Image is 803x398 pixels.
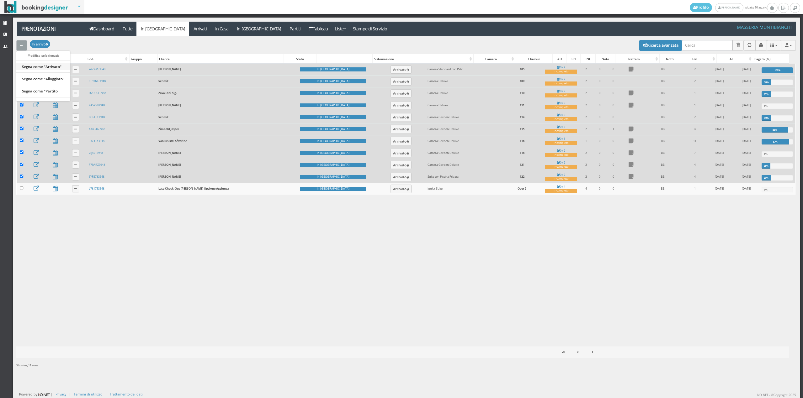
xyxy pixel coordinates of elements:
[158,186,229,191] b: Late Check-Out [PERSON_NAME] Opzione Aggiunta
[391,149,412,157] button: Arrivato
[579,64,593,76] td: 2
[781,40,795,50] button: Export
[189,22,211,36] a: Arrivati
[16,76,70,82] a: Segna come "Alloggiato"
[579,171,593,183] td: 2
[579,111,593,123] td: 2
[606,64,621,76] td: 0
[606,147,621,159] td: 0
[567,55,580,63] div: CH
[391,173,412,181] button: Arrivato
[734,147,759,159] td: [DATE]
[762,127,788,133] div: 85%
[734,87,759,99] td: [DATE]
[705,76,734,87] td: [DATE]
[158,91,177,95] b: Zavalloni Sig.
[579,123,593,135] td: 2
[705,111,734,123] td: [DATE]
[425,135,502,147] td: Camera Garden Deluxe
[685,147,705,159] td: 7
[545,185,577,193] a: 0 / 4Incompleto
[89,175,104,179] a: 6YP3783948
[16,88,70,95] a: Segna come "Partito"
[762,163,770,169] div: 28%
[762,139,789,144] div: 87%
[579,76,593,87] td: 2
[518,186,526,191] b: Over 2
[593,147,606,159] td: 0
[425,99,502,111] td: Camera Deluxe
[300,187,366,191] div: In [GEOGRAPHIC_DATA]
[615,55,659,63] div: Trattam.
[682,40,732,50] input: Cerca
[734,76,759,87] td: [DATE]
[579,147,593,159] td: 2
[593,123,606,135] td: 0
[705,87,734,99] td: [DATE]
[705,64,734,76] td: [DATE]
[734,123,759,135] td: [DATE]
[641,64,684,76] td: BB
[734,64,759,76] td: [DATE]
[685,76,705,87] td: 2
[17,22,82,36] a: Prenotazioni
[332,22,348,36] a: Liste
[660,55,679,63] div: Notti
[30,40,51,48] button: In arrivo
[593,183,606,195] td: 0
[158,175,181,179] b: [PERSON_NAME]
[734,111,759,123] td: [DATE]
[593,76,606,87] td: 0
[596,55,615,63] div: Note
[158,127,179,131] b: Zimbehl Jasper
[300,103,366,107] div: In [GEOGRAPHIC_DATA]
[520,115,524,119] b: 114
[233,22,285,36] a: In [GEOGRAPHIC_DATA]
[391,77,412,86] button: Arrivato
[545,173,577,181] a: 0 / 2Incompleto
[680,55,716,63] div: Dal
[300,139,366,143] div: In [GEOGRAPHIC_DATA]
[158,55,284,63] div: Cliente
[425,76,502,87] td: Camera Deluxe
[545,125,577,133] a: 0 / 3Incompleto
[28,53,59,58] small: Modifica selezionati:
[4,1,68,13] img: BookingDesigner.com
[119,22,137,36] a: Tutte
[285,22,305,36] a: Partiti
[593,111,606,123] td: 0
[685,123,705,135] td: 4
[690,3,712,12] a: Profilo
[705,159,734,171] td: [DATE]
[300,175,366,179] div: In [GEOGRAPHIC_DATA]
[545,137,577,145] a: 0 / 1Incompleto
[474,55,515,63] div: Camera
[130,55,157,63] div: Gruppo
[158,67,181,71] b: [PERSON_NAME]
[86,55,129,63] div: Cod.
[89,163,105,167] a: P79ARZ3948
[425,183,502,195] td: Junior Suite
[89,91,106,95] a: D2CQ5E3948
[85,22,119,36] a: Dashboard
[715,3,743,12] a: [PERSON_NAME]
[545,70,577,74] div: Incompleto
[685,171,705,183] td: 4
[734,159,759,171] td: [DATE]
[89,79,106,83] a: 6T93NU3948
[762,151,770,157] div: 0%
[158,163,181,167] b: [PERSON_NAME]
[734,135,759,147] td: [DATE]
[89,139,104,143] a: 33Z4TX3948
[606,111,621,123] td: 0
[705,147,734,159] td: [DATE]
[300,67,366,71] div: In [GEOGRAPHIC_DATA]
[593,64,606,76] td: 0
[425,64,502,76] td: Camera Standard con Patio
[641,147,684,159] td: BB
[545,149,577,157] a: 0 / 2Incompleto
[516,55,553,63] div: Checkin
[579,99,593,111] td: 2
[158,139,187,143] b: Van Brussel Séverine
[641,111,684,123] td: BB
